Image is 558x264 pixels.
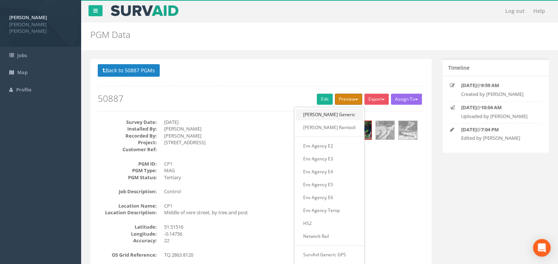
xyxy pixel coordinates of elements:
[481,82,499,88] strong: 9:59 AM
[461,104,536,111] p: @
[164,209,339,216] dd: Middle of vere street, by tree and post
[164,125,339,132] dd: [PERSON_NAME]
[98,167,157,174] dt: PGM Type:
[461,113,536,120] p: Uploaded by [PERSON_NAME]
[98,119,157,126] dt: Survey Date:
[448,65,469,70] h5: Timeline
[296,218,363,229] a: HS2
[461,82,536,89] p: @
[296,179,363,190] a: Env Agency E5
[461,82,476,88] strong: [DATE]
[9,21,72,35] span: [PERSON_NAME] [PERSON_NAME]
[296,109,363,120] a: [PERSON_NAME] Generic
[164,139,339,146] dd: [STREET_ADDRESS]
[296,166,363,177] a: Env Agency E4
[296,249,363,260] a: SurvAid Generic GPS
[296,122,363,133] a: [PERSON_NAME] Ramboll
[164,160,339,167] dd: CP1
[98,237,157,244] dt: Accuracy:
[296,153,363,164] a: Env Agency E3
[376,121,394,139] img: 9d774980-a238-9aea-3dd4-2eae1e90f387_e0ca3ab7-ddd0-f5f9-a0b9-0b0bf48c1750_thumb.jpg
[164,167,339,174] dd: MAG
[461,126,476,133] strong: [DATE]
[98,160,157,167] dt: PGM ID:
[481,126,499,133] strong: 7:04 PM
[335,94,362,105] button: Preview
[164,230,339,237] dd: -0.14756
[533,239,551,257] div: Open Intercom Messenger
[164,188,339,195] dd: Control
[164,174,339,181] dd: Tertiary
[98,146,157,153] dt: Customer Ref:
[461,126,536,133] p: @
[98,209,157,216] dt: Location Description:
[98,64,160,77] button: Back to 50887 PGMs
[164,132,339,139] dd: [PERSON_NAME]
[364,94,389,105] button: Export
[98,223,157,230] dt: Latitude:
[90,30,471,39] h2: PGM Data
[461,91,536,98] p: Created by [PERSON_NAME]
[98,174,157,181] dt: PGM Status:
[164,119,339,126] dd: [DATE]
[17,52,27,59] span: Jobs
[164,251,339,258] dd: TQ 2863 8120
[17,69,28,76] span: Map
[98,251,157,258] dt: OS Grid Reference:
[391,94,422,105] button: Assign To
[461,135,536,142] p: Edited by [PERSON_NAME]
[164,202,339,209] dd: CP1
[481,104,502,111] strong: 10:04 AM
[9,14,47,21] strong: [PERSON_NAME]
[461,104,476,111] strong: [DATE]
[296,205,363,216] a: Env Agency Temp
[296,230,363,242] a: Network Rail
[98,125,157,132] dt: Installed By:
[16,86,31,93] span: Profile
[9,12,72,35] a: [PERSON_NAME] [PERSON_NAME] [PERSON_NAME]
[98,202,157,209] dt: Location Name:
[98,94,424,103] h2: 50887
[98,139,157,146] dt: Project:
[98,188,157,195] dt: Job Description:
[317,94,333,105] a: Edit
[296,140,363,152] a: Env Agency E2
[164,223,339,230] dd: 51.51516
[98,230,157,237] dt: Longitude:
[296,192,363,203] a: Env Agency E6
[399,121,417,139] img: 9d774980-a238-9aea-3dd4-2eae1e90f387_41bed223-ff1d-0d20-cda4-3df8317aef72_thumb.jpg
[98,132,157,139] dt: Recorded By:
[164,237,339,244] dd: 22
